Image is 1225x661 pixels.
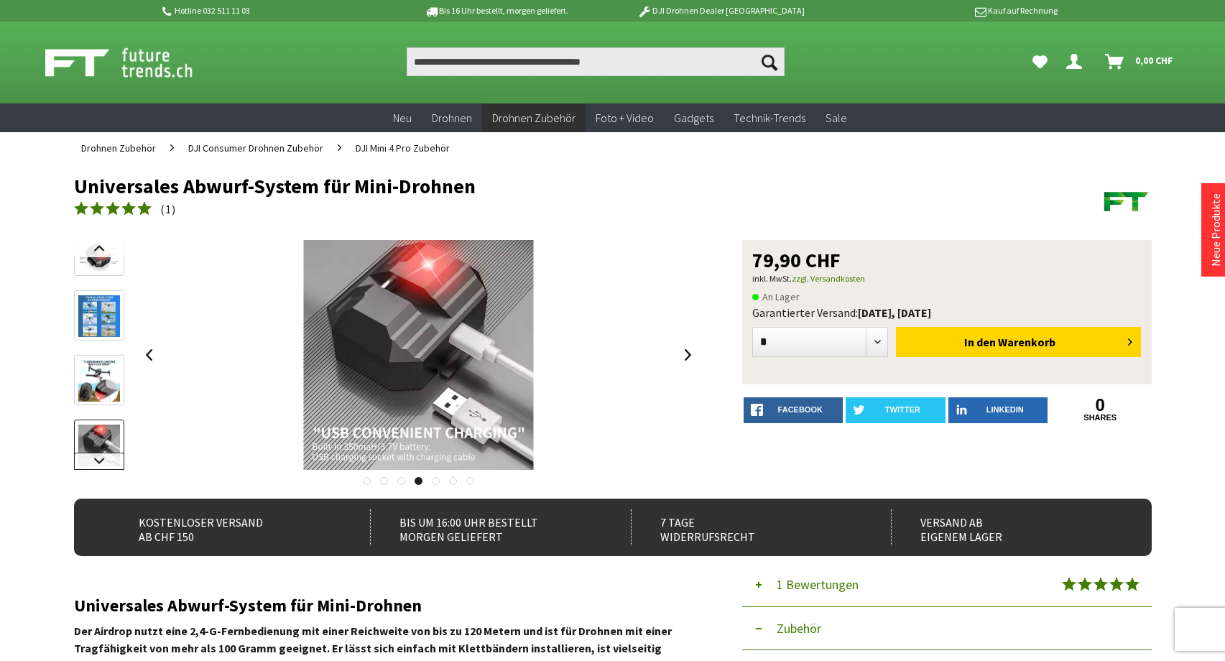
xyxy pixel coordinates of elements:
[752,288,800,305] span: An Lager
[752,270,1142,287] p: inkl. MwSt.
[1101,175,1152,226] img: Futuretrends
[734,111,805,125] span: Technik-Trends
[596,111,654,125] span: Foto + Video
[384,2,609,19] p: Bis 16 Uhr bestellt, morgen geliefert.
[815,103,857,133] a: Sale
[74,200,176,218] a: (1)
[586,103,664,133] a: Foto + Video
[742,563,1152,607] button: 1 Bewertungen
[356,142,450,154] span: DJI Mini 4 Pro Zubehör
[81,142,156,154] span: Drohnen Zubehör
[74,596,699,615] h2: Universales Abwurf-System für Mini-Drohnen
[422,103,482,133] a: Drohnen
[986,405,1024,414] span: LinkedIn
[492,111,575,125] span: Drohnen Zubehör
[891,509,1120,545] div: Versand ab eigenem Lager
[393,111,412,125] span: Neu
[1099,47,1180,76] a: Warenkorb
[407,47,785,76] input: Produkt, Marke, Kategorie, EAN, Artikelnummer…
[482,103,586,133] a: Drohnen Zubehör
[833,2,1058,19] p: Kauf auf Rechnung
[74,132,163,164] a: Drohnen Zubehör
[674,111,713,125] span: Gadgets
[724,103,815,133] a: Technik-Trends
[792,273,865,284] a: zzgl. Versandkosten
[744,397,843,423] a: facebook
[1050,413,1150,422] a: shares
[45,45,224,80] img: Shop Futuretrends - zur Startseite wechseln
[846,397,946,423] a: twitter
[896,327,1141,357] button: In den Warenkorb
[1060,47,1094,76] a: Dein Konto
[885,405,920,414] span: twitter
[160,202,176,216] span: ( )
[188,142,323,154] span: DJI Consumer Drohnen Zubehör
[348,132,457,164] a: DJI Mini 4 Pro Zubehör
[754,47,785,76] button: Suchen
[432,111,472,125] span: Drohnen
[160,2,384,19] p: Hotline 032 511 11 03
[742,607,1152,650] button: Zubehör
[181,132,330,164] a: DJI Consumer Drohnen Zubehör
[631,509,860,545] div: 7 Tage Widerrufsrecht
[609,2,833,19] p: DJI Drohnen Dealer [GEOGRAPHIC_DATA]
[858,305,931,320] b: [DATE], [DATE]
[1135,49,1173,72] span: 0,00 CHF
[74,175,936,197] h1: Universales Abwurf-System für Mini-Drohnen
[1050,397,1150,413] a: 0
[948,397,1048,423] a: LinkedIn
[826,111,847,125] span: Sale
[383,103,422,133] a: Neu
[1208,193,1223,267] a: Neue Produkte
[998,335,1055,349] span: Warenkorb
[752,305,1142,320] div: Garantierter Versand:
[110,509,339,545] div: Kostenloser Versand ab CHF 150
[778,405,823,414] span: facebook
[370,509,599,545] div: Bis um 16:00 Uhr bestellt Morgen geliefert
[752,250,841,270] span: 79,90 CHF
[165,202,172,216] span: 1
[1025,47,1055,76] a: Meine Favoriten
[664,103,724,133] a: Gadgets
[964,335,996,349] span: In den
